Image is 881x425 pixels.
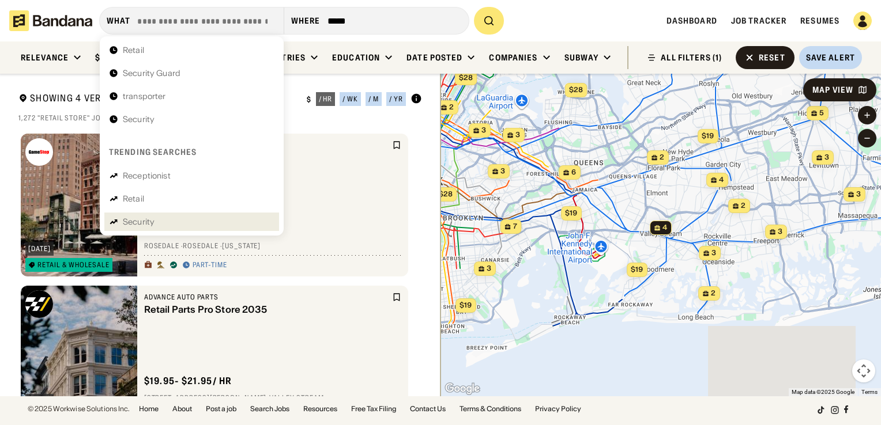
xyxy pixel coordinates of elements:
[852,359,875,382] button: Map camera controls
[667,16,717,26] a: Dashboard
[109,147,197,157] div: Trending searches
[303,405,337,412] a: Resources
[824,153,829,162] span: 3
[564,52,599,63] div: Subway
[741,201,746,211] span: 2
[319,96,333,103] div: / hr
[759,54,785,62] div: Reset
[711,289,716,298] span: 2
[144,304,390,315] div: Retail Parts Pro Store 2035
[460,301,472,309] span: $19
[389,96,403,103] div: / yr
[123,195,144,203] div: Retail
[351,405,396,412] a: Free Tax Filing
[144,375,232,387] div: $ 19.95 - $21.95 / hr
[806,52,855,63] div: Save Alert
[513,222,517,232] span: 7
[25,138,53,166] img: Gamestop logo
[18,129,422,396] div: grid
[861,389,878,395] a: Terms (opens in new tab)
[123,92,166,100] div: transporter
[410,405,446,412] a: Contact Us
[460,405,521,412] a: Terms & Conditions
[342,96,358,103] div: / wk
[487,264,491,274] span: 3
[778,227,782,237] span: 3
[489,52,537,63] div: Companies
[139,405,159,412] a: Home
[123,69,180,77] div: Security Guard
[571,168,576,177] span: 6
[123,172,171,180] div: Receptionist
[193,261,228,270] div: Part-time
[123,218,155,226] div: Security
[307,95,311,104] div: $
[9,10,92,31] img: Bandana logotype
[107,16,130,26] div: what
[206,405,236,412] a: Post a job
[28,405,130,412] div: © 2025 Workwise Solutions Inc.
[37,261,110,268] div: Retail & Wholesale
[28,245,51,252] div: [DATE]
[172,405,192,412] a: About
[368,96,379,103] div: / m
[702,131,714,140] span: $19
[819,108,824,118] span: 5
[18,92,298,107] div: Showing 4 Verified Jobs
[792,389,854,395] span: Map data ©2025 Google
[515,130,520,140] span: 3
[711,248,716,258] span: 3
[123,46,144,54] div: Retail
[144,242,401,251] div: Rosedale · Rosedale · [US_STATE]
[250,405,289,412] a: Search Jobs
[18,113,422,123] div: 1,272 "Retail store" jobs on [DOMAIN_NAME]
[481,126,486,135] span: 3
[500,166,505,176] span: 3
[631,265,643,274] span: $19
[856,189,861,199] span: 3
[144,394,401,403] div: [STREET_ADDRESS][PERSON_NAME] · Valley Stream
[662,223,667,233] span: 4
[406,52,462,63] div: Date Posted
[443,381,481,396] img: Google
[449,103,454,112] span: 2
[332,52,380,63] div: Education
[21,52,69,63] div: Relevance
[719,175,724,185] span: 4
[565,208,577,217] span: $19
[660,153,664,162] span: 2
[123,115,155,123] div: Security
[812,86,853,94] div: Map View
[144,293,390,302] div: Advance Auto Parts
[731,16,786,26] a: Job Tracker
[291,16,321,26] div: Where
[661,54,722,62] div: ALL FILTERS (1)
[800,16,839,26] a: Resumes
[443,381,481,396] a: Open this area in Google Maps (opens a new window)
[459,73,473,82] span: $28
[569,85,583,94] span: $28
[25,290,53,318] img: Advance Auto Parts logo
[535,405,581,412] a: Privacy Policy
[439,189,453,198] span: $28
[95,52,152,63] div: $17.00 / hour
